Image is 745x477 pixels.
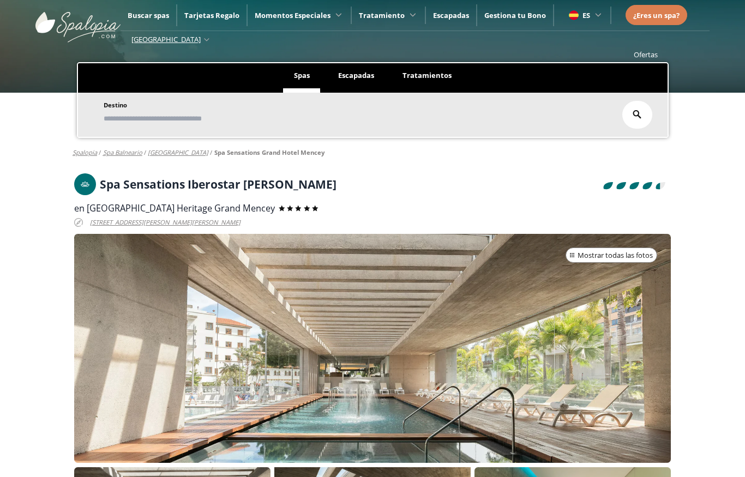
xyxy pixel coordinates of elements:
h1: Spa Sensations Iberostar [PERSON_NAME] [100,178,337,190]
a: Spalopia [73,148,97,156]
span: Destino [104,101,127,109]
span: Spas [294,70,310,80]
span: ¿Eres un spa? [633,10,680,20]
span: Mostrar todas las fotos [578,250,653,261]
span: Escapadas [338,70,374,80]
a: ¿Eres un spa? [633,9,680,21]
a: Tarjetas Regalo [184,10,239,20]
a: Ofertas [634,50,658,59]
a: [GEOGRAPHIC_DATA] [148,148,208,156]
a: Gestiona tu Bono [484,10,546,20]
span: / [144,148,146,157]
a: spa sensations grand hotel mencey [214,148,325,156]
span: / [210,148,212,157]
span: Tratamientos [402,70,452,80]
img: ImgLogoSpalopia.BvClDcEz.svg [35,1,121,43]
a: spa balneario [103,148,142,156]
span: [GEOGRAPHIC_DATA] [131,34,201,44]
a: Buscar spas [128,10,169,20]
span: en [GEOGRAPHIC_DATA] Heritage Grand Mencey [74,202,275,214]
span: [STREET_ADDRESS][PERSON_NAME][PERSON_NAME] [90,216,241,229]
a: Escapadas [433,10,469,20]
span: / [99,148,101,157]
